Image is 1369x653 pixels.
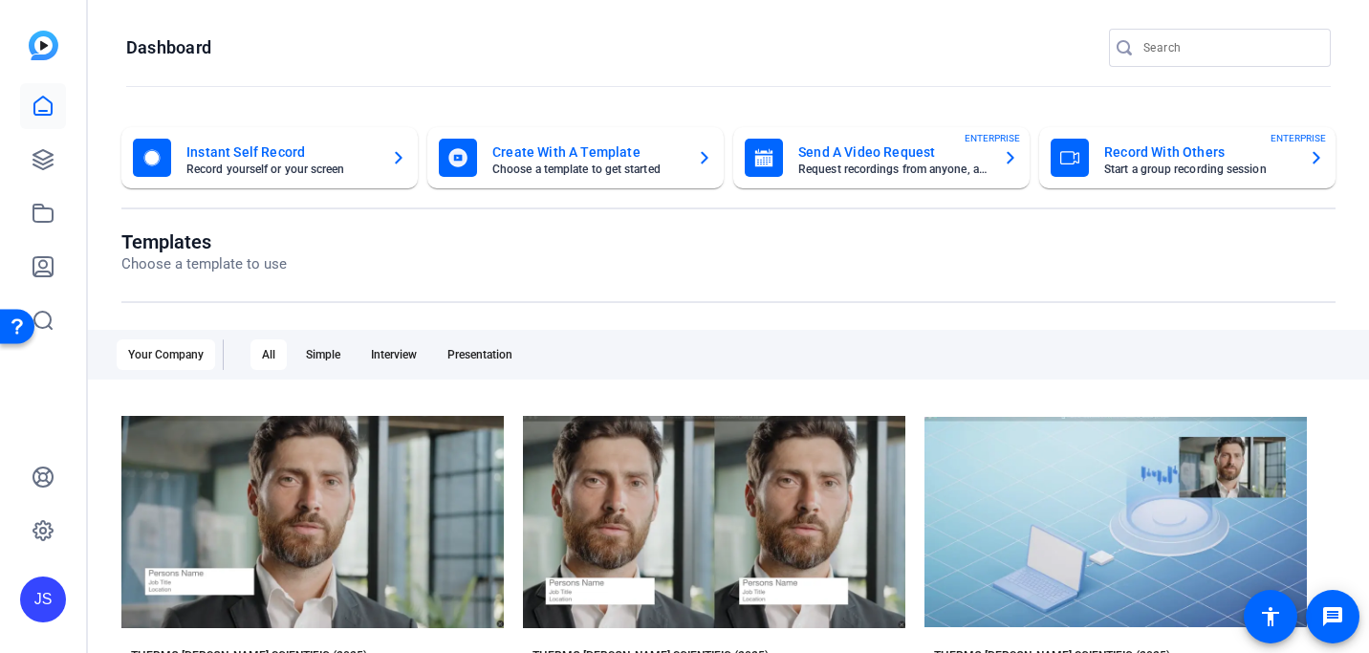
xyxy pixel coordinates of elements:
[492,163,682,175] mat-card-subtitle: Choose a template to get started
[427,127,724,188] button: Create With A TemplateChoose a template to get started
[1104,141,1293,163] mat-card-title: Record With Others
[126,36,211,59] h1: Dashboard
[29,31,58,60] img: blue-gradient.svg
[1271,131,1326,145] span: ENTERPRISE
[1321,605,1344,628] mat-icon: message
[965,131,1020,145] span: ENTERPRISE
[798,163,988,175] mat-card-subtitle: Request recordings from anyone, anywhere
[1039,127,1336,188] button: Record With OthersStart a group recording sessionENTERPRISE
[294,339,352,370] div: Simple
[186,163,376,175] mat-card-subtitle: Record yourself or your screen
[492,141,682,163] mat-card-title: Create With A Template
[359,339,428,370] div: Interview
[121,253,287,275] p: Choose a template to use
[121,230,287,253] h1: Templates
[1104,163,1293,175] mat-card-subtitle: Start a group recording session
[733,127,1030,188] button: Send A Video RequestRequest recordings from anyone, anywhereENTERPRISE
[1259,605,1282,628] mat-icon: accessibility
[250,339,287,370] div: All
[20,577,66,622] div: JS
[798,141,988,163] mat-card-title: Send A Video Request
[436,339,524,370] div: Presentation
[186,141,376,163] mat-card-title: Instant Self Record
[1143,36,1315,59] input: Search
[121,127,418,188] button: Instant Self RecordRecord yourself or your screen
[117,339,215,370] div: Your Company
